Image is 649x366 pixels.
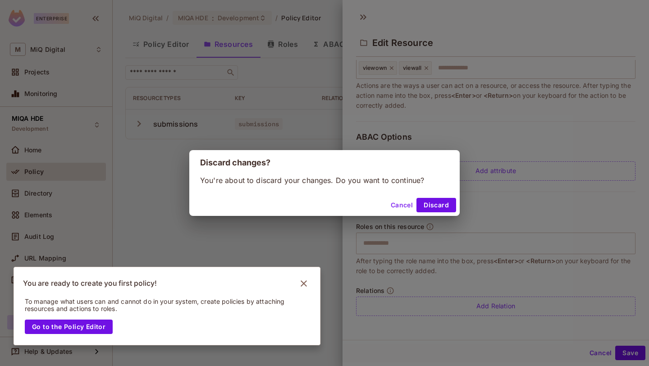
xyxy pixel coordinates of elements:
button: Go to the Policy Editor [25,320,113,334]
h2: Discard changes? [189,150,460,175]
button: Cancel [387,198,416,212]
p: You're about to discard your changes. Do you want to continue? [200,175,449,185]
button: Discard [416,198,456,212]
p: You are ready to create you first policy! [23,279,157,288]
p: To manage what users can and cannot do in your system, create policies by attaching resources and... [25,298,297,312]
